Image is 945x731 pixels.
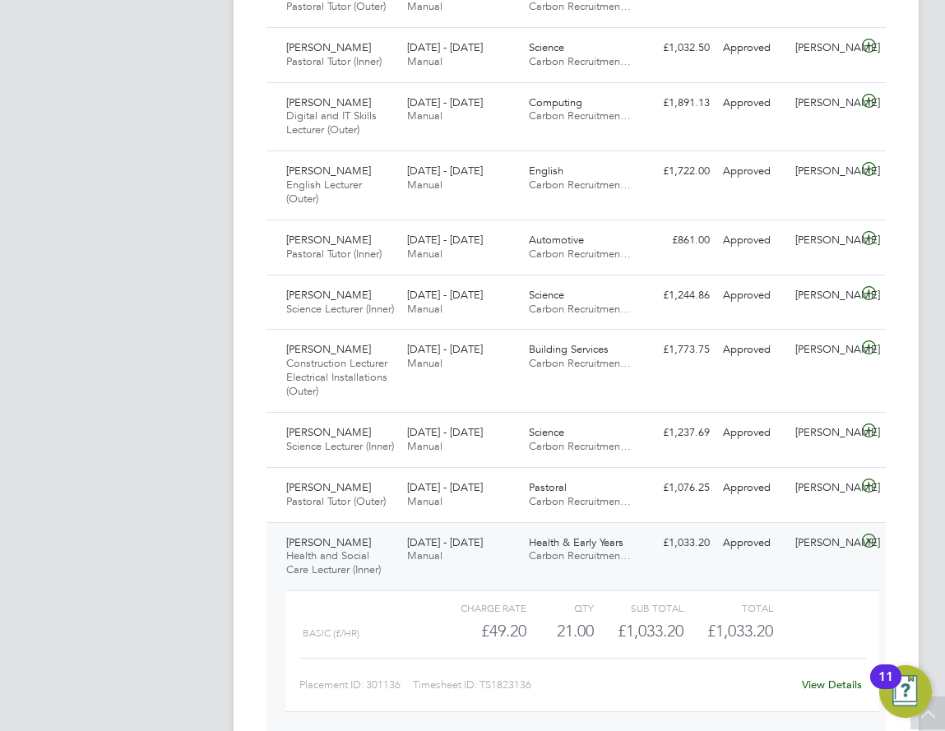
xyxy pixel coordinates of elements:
div: Approved [716,419,789,446]
div: 21.00 [526,618,594,645]
div: Approved [716,530,789,557]
div: Approved [716,35,789,62]
div: Approved [716,90,789,117]
span: Pastoral [529,480,567,494]
span: [PERSON_NAME] [286,342,371,356]
span: Science Lecturer (Inner) [286,439,394,453]
span: [PERSON_NAME] [286,95,371,109]
span: Carbon Recruitmen… [529,356,631,370]
span: [PERSON_NAME] [286,288,371,302]
span: Manual [407,247,442,261]
span: Manual [407,548,442,562]
div: [PERSON_NAME] [789,35,861,62]
span: [DATE] - [DATE] [407,233,483,247]
div: Approved [716,158,789,185]
div: Charge rate [437,598,526,618]
div: Approved [716,336,789,363]
button: Open Resource Center, 11 new notifications [879,665,932,718]
span: Science Lecturer (Inner) [286,302,394,316]
span: [PERSON_NAME] [286,425,371,439]
span: Science [529,425,564,439]
span: Carbon Recruitmen… [529,548,631,562]
span: [PERSON_NAME] [286,535,371,549]
span: Computing [529,95,582,109]
span: [PERSON_NAME] [286,40,371,54]
span: Pastoral Tutor (Outer) [286,494,386,508]
span: £1,033.20 [707,621,773,641]
span: Health and Social Care Lecturer (Inner) [286,548,381,576]
div: £861.00 [643,227,716,254]
span: Manual [407,54,442,68]
span: Manual [407,109,442,123]
span: Manual [407,178,442,192]
div: [PERSON_NAME] [789,158,861,185]
div: [PERSON_NAME] [789,227,861,254]
span: Building Services [529,342,609,356]
span: Science [529,40,564,54]
span: [DATE] - [DATE] [407,288,483,302]
div: £1,076.25 [643,474,716,502]
span: Basic (£/HR) [303,627,359,639]
span: [DATE] - [DATE] [407,342,483,356]
div: [PERSON_NAME] [789,336,861,363]
div: £1,244.86 [643,282,716,309]
div: £49.20 [437,618,526,645]
span: [DATE] - [DATE] [407,95,483,109]
div: £1,722.00 [643,158,716,185]
div: Approved [716,474,789,502]
span: Construction Lecturer Electrical Installations (Outer) [286,356,387,398]
span: Manual [407,439,442,453]
div: £1,032.50 [643,35,716,62]
span: [DATE] - [DATE] [407,40,483,54]
span: Manual [407,356,442,370]
div: [PERSON_NAME] [789,474,861,502]
span: Carbon Recruitmen… [529,109,631,123]
div: £1,773.75 [643,336,716,363]
span: [DATE] - [DATE] [407,425,483,439]
div: £1,033.20 [643,530,716,557]
div: Approved [716,282,789,309]
div: Total [683,598,773,618]
span: [PERSON_NAME] [286,164,371,178]
span: [PERSON_NAME] [286,233,371,247]
div: £1,891.13 [643,90,716,117]
div: £1,237.69 [643,419,716,446]
div: £1,033.20 [594,618,683,645]
div: [PERSON_NAME] [789,90,861,117]
span: Carbon Recruitmen… [529,302,631,316]
span: Carbon Recruitmen… [529,439,631,453]
span: [DATE] - [DATE] [407,480,483,494]
div: [PERSON_NAME] [789,419,861,446]
span: Digital and IT Skills Lecturer (Outer) [286,109,377,136]
span: Carbon Recruitmen… [529,247,631,261]
div: [PERSON_NAME] [789,282,861,309]
span: Science [529,288,564,302]
span: [DATE] - [DATE] [407,164,483,178]
span: Manual [407,302,442,316]
span: Carbon Recruitmen… [529,178,631,192]
div: Placement ID: 301136 [299,672,413,698]
span: English [529,164,563,178]
span: Pastoral Tutor (Inner) [286,54,382,68]
div: 11 [878,677,893,698]
span: Health & Early Years [529,535,623,549]
a: View Details [802,678,862,692]
div: Approved [716,227,789,254]
span: [DATE] - [DATE] [407,535,483,549]
span: Pastoral Tutor (Inner) [286,247,382,261]
div: [PERSON_NAME] [789,530,861,557]
span: English Lecturer (Outer) [286,178,362,206]
div: Timesheet ID: TS1823136 [413,672,799,698]
span: [PERSON_NAME] [286,480,371,494]
div: Sub Total [594,598,683,618]
span: Carbon Recruitmen… [529,494,631,508]
span: Carbon Recruitmen… [529,54,631,68]
span: Manual [407,494,442,508]
span: Automotive [529,233,584,247]
div: QTY [526,598,594,618]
